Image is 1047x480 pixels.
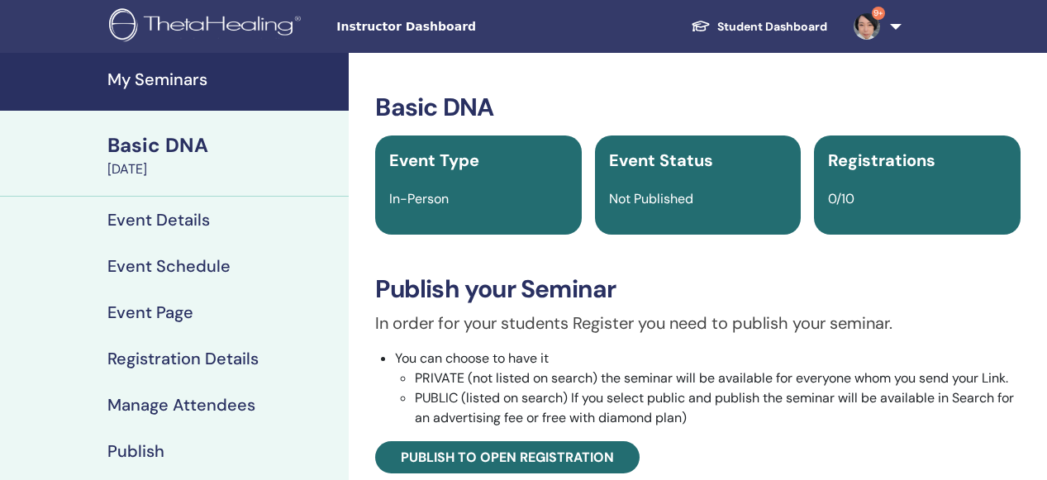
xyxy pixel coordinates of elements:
[828,190,854,207] span: 0/10
[375,441,640,473] a: Publish to open registration
[98,131,349,179] a: Basic DNA[DATE]
[609,190,693,207] span: Not Published
[872,7,885,20] span: 9+
[375,274,1021,304] h3: Publish your Seminar
[389,150,479,171] span: Event Type
[678,12,840,42] a: Student Dashboard
[107,441,164,461] h4: Publish
[389,190,449,207] span: In-Person
[828,150,935,171] span: Registrations
[375,311,1021,335] p: In order for your students Register you need to publish your seminar.
[336,18,584,36] span: Instructor Dashboard
[401,449,614,466] span: Publish to open registration
[415,368,1021,388] li: PRIVATE (not listed on search) the seminar will be available for everyone whom you send your Link.
[691,19,711,33] img: graduation-cap-white.svg
[107,256,231,276] h4: Event Schedule
[107,302,193,322] h4: Event Page
[109,8,307,45] img: logo.png
[107,131,339,159] div: Basic DNA
[609,150,713,171] span: Event Status
[395,349,1021,428] li: You can choose to have it
[375,93,1021,122] h3: Basic DNA
[415,388,1021,428] li: PUBLIC (listed on search) If you select public and publish the seminar will be available in Searc...
[107,210,210,230] h4: Event Details
[107,349,259,368] h4: Registration Details
[107,159,339,179] div: [DATE]
[107,395,255,415] h4: Manage Attendees
[107,69,339,89] h4: My Seminars
[854,13,880,40] img: default.jpg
